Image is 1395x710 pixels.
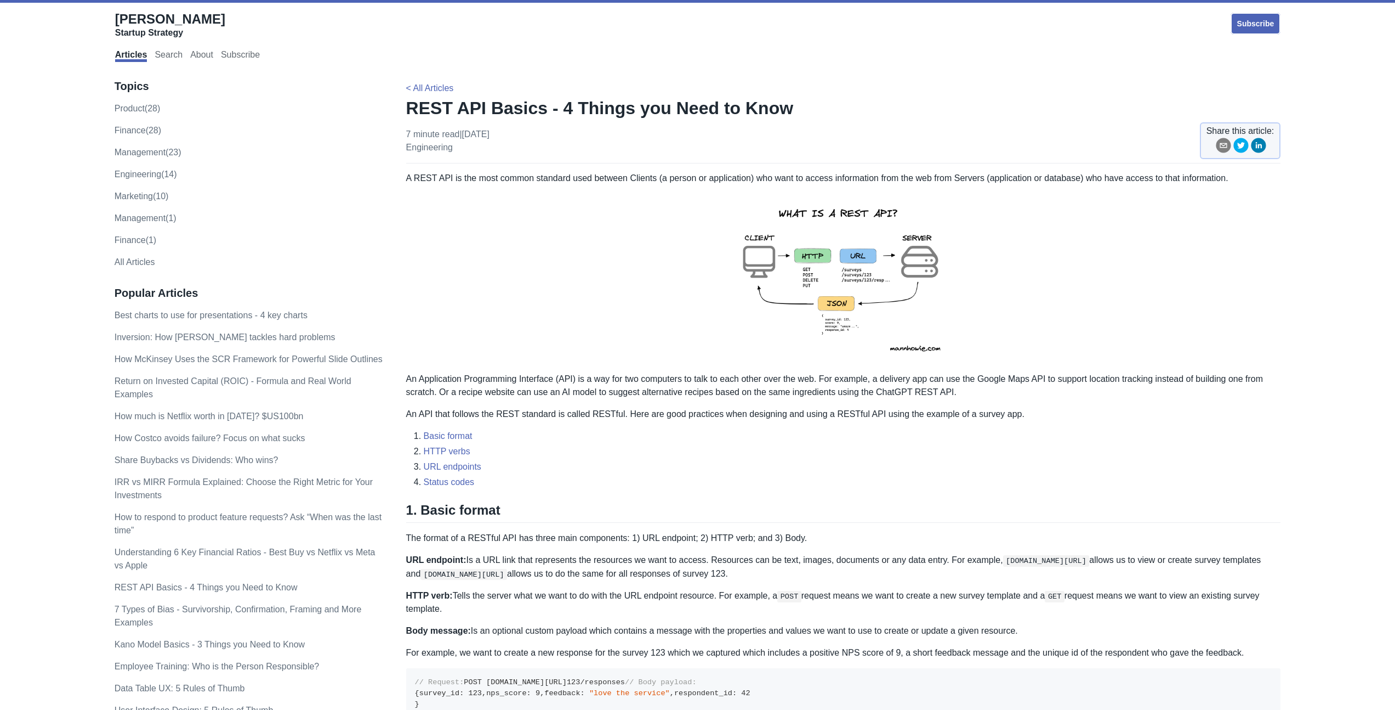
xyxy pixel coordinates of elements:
[115,12,225,26] span: [PERSON_NAME]
[406,502,1281,523] h2: 1. Basic format
[424,477,475,487] a: Status codes
[221,50,260,62] a: Subscribe
[406,626,471,635] strong: Body message:
[1216,138,1231,157] button: email
[115,640,305,649] a: Kano Model Basics - 3 Things you Need to Know
[115,662,320,671] a: Employee Training: Who is the Person Responsible?
[115,11,225,38] a: [PERSON_NAME]Startup Strategy
[406,624,1281,638] p: Is an optional custom payload which contains a message with the properties and values we want to ...
[406,555,466,565] strong: URL endpoint:
[1206,125,1274,138] span: Share this article:
[567,678,580,686] span: 123
[406,554,1281,581] p: Is a URL link that represents the resources we want to access. Resources can be text, images, doc...
[415,678,464,686] span: // Request:
[536,689,540,697] span: 9
[115,27,225,38] div: Startup Strategy
[115,257,155,267] a: All Articles
[1045,591,1064,602] code: GET
[115,548,375,570] a: Understanding 6 Key Financial Ratios - Best Buy vs Netflix vs Meta vs Apple
[459,689,464,697] span: :
[415,700,419,708] span: }
[115,126,161,135] a: finance(28)
[115,333,335,342] a: Inversion: How [PERSON_NAME] tackles hard problems
[1233,138,1249,157] button: twitter
[1003,555,1090,566] code: [DOMAIN_NAME][URL]
[424,431,472,441] a: Basic format
[115,605,362,627] a: 7 Types of Bias - Survivorship, Confirmation, Framing and More Examples
[115,148,181,157] a: management(23)
[406,589,1281,616] p: Tells the server what we want to do with the URL endpoint resource. For example, a request means ...
[741,689,750,697] span: 42
[115,104,161,113] a: product(28)
[589,689,670,697] span: "love the service"
[420,569,507,580] code: [DOMAIN_NAME][URL]
[527,689,531,697] span: :
[115,213,176,223] a: Management(1)
[406,128,489,154] p: 7 minute read | [DATE]
[1251,138,1266,157] button: linkedin
[115,286,383,300] h3: Popular Articles
[115,412,304,421] a: How much is Netflix worth in [DATE]? $US100bn
[115,235,156,245] a: Finance(1)
[115,354,383,364] a: How McKinsey Uses the SCR Framework for Powerful Slide Outlines
[115,684,245,693] a: Data Table UX: 5 Rules of Thumb
[424,462,481,471] a: URL endpoints
[625,678,697,686] span: // Body payload:
[406,591,453,600] strong: HTTP verb:
[406,97,1281,119] h1: REST API Basics - 4 Things you Need to Know
[115,583,298,592] a: REST API Basics - 4 Things you Need to Know
[115,170,177,179] a: engineering(14)
[115,433,305,443] a: How Costco avoids failure? Focus on what sucks
[115,376,351,399] a: Return on Invested Capital (ROIC) - Formula and Real World Examples
[115,512,382,535] a: How to respond to product feature requests? Ask “When was the last time”
[115,477,373,500] a: IRR vs MIRR Formula Explained: Choose the Right Metric for Your Investments
[115,311,308,320] a: Best charts to use for presentations - 4 key charts
[406,532,1281,545] p: The format of a RESTful API has three main components: 1) URL endpoint; 2) HTTP verb; and 3) Body.
[115,455,278,465] a: Share Buybacks vs Dividends: Who wins?
[115,191,169,201] a: marketing(10)
[190,50,213,62] a: About
[406,373,1281,399] p: An Application Programming Interface (API) is a way for two computers to talk to each other over ...
[723,194,963,364] img: rest-api
[115,80,383,93] h3: Topics
[469,689,482,697] span: 123
[406,408,1281,421] p: An API that follows the REST standard is called RESTful. Here are good practices when designing a...
[406,646,1281,660] p: For example, we want to create a new response for the survey 123 which we captured which includes...
[155,50,183,62] a: Search
[482,689,486,697] span: ,
[732,689,737,697] span: :
[1231,13,1281,35] a: Subscribe
[415,689,419,697] span: {
[580,689,585,697] span: :
[670,689,674,697] span: ,
[406,172,1281,185] p: A REST API is the most common standard used between Clients (a person or application) who want to...
[540,689,544,697] span: ,
[406,83,454,93] a: < All Articles
[415,678,750,708] code: POST [DOMAIN_NAME][URL] /responses survey_id nps_score feedback respondent_id
[115,50,147,62] a: Articles
[406,143,453,152] a: engineering
[424,447,470,456] a: HTTP verbs
[777,591,801,602] code: POST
